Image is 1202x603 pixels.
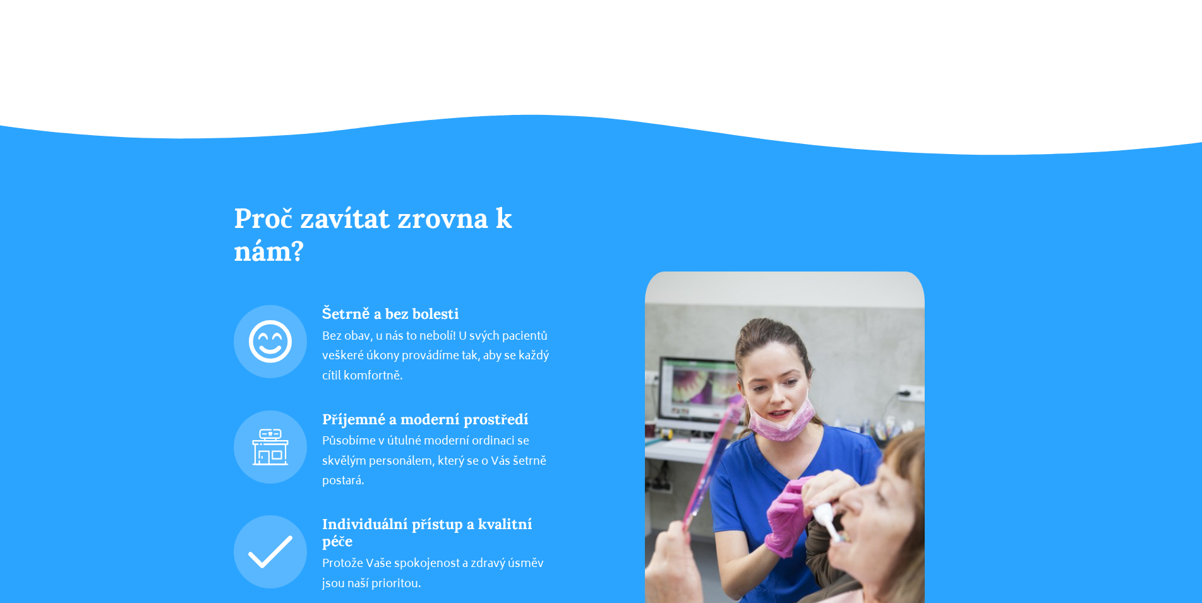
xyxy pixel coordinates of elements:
[322,328,561,388] p: Bez obav, u nás to nebolí! U svých pacientů veškeré úkony provádíme tak, aby se každý cítil komfo...
[322,433,561,493] p: Působíme v útulné moderní ordinaci se skvělým personálem, který se o Vás šetrně postará.
[234,201,561,268] h2: Proč zavítat zrovna k nám?
[322,410,529,428] span: Příjemné a moderní prostředí
[322,555,561,595] p: Protože Vaše spokojenost a zdravý úsměv jsou naší prioritou.
[322,304,459,323] b: Šetrně a bez bolesti
[322,515,532,551] span: Individuální přístup a kvalitní péče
